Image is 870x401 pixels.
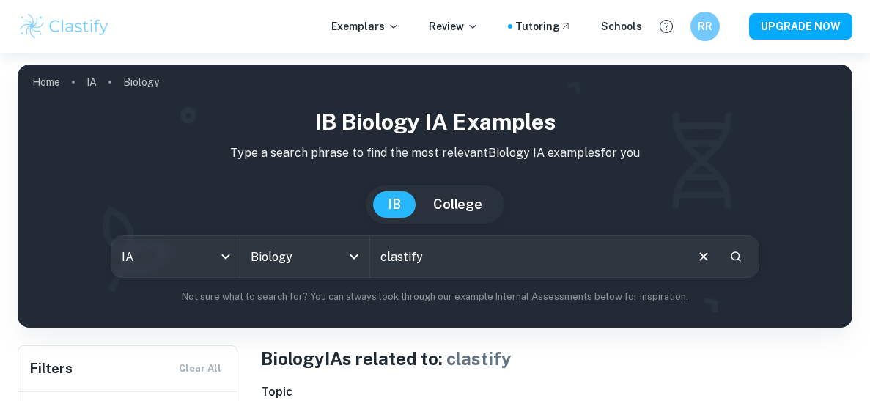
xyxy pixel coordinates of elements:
button: Clear [690,243,718,271]
p: Type a search phrase to find the most relevant Biology IA examples for you [29,144,841,162]
span: clastify [446,348,512,369]
h6: Topic [261,383,852,401]
a: IA [86,72,97,92]
a: Tutoring [515,18,572,34]
h6: Filters [30,358,73,379]
button: Search [723,244,748,269]
img: Clastify logo [18,12,111,41]
button: Help and Feedback [654,14,679,39]
a: Schools [601,18,642,34]
p: Not sure what to search for? You can always look through our example Internal Assessments below f... [29,290,841,304]
h1: IB Biology IA examples [29,106,841,139]
p: Exemplars [331,18,399,34]
button: IB [373,191,416,218]
button: Open [344,246,364,267]
img: profile cover [18,65,852,328]
p: Biology [123,74,159,90]
p: Review [429,18,479,34]
h1: Biology IAs related to: [261,345,852,372]
button: College [419,191,497,218]
div: IA [111,236,240,277]
a: Home [32,72,60,92]
button: RR [690,12,720,41]
h6: RR [697,18,714,34]
input: E.g. photosynthesis, coffee and protein, HDI and diabetes... [370,236,684,277]
button: UPGRADE NOW [749,13,852,40]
